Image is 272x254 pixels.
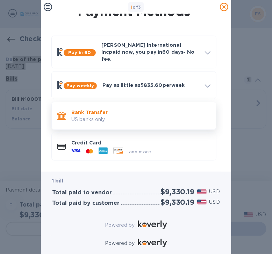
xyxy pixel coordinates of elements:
p: [PERSON_NAME] International Inc paid now, you pay in 60 days - No fee. [101,42,199,62]
p: US banks only. [71,116,210,123]
h2: $9,330.19 [161,187,194,196]
h3: Total paid to vendor [52,189,112,196]
p: Powered by [105,240,135,247]
p: Powered by [105,222,135,229]
img: USD [197,200,207,204]
p: Pay as little as $835.60 per week [102,82,199,89]
h3: Total paid by customer [52,200,120,207]
b: Pay weekly [66,83,94,88]
h1: Payment Methods [50,4,218,19]
h2: $9,330.19 [161,198,194,207]
img: Logo [138,239,167,247]
img: USD [197,189,207,194]
b: 1 bill [52,178,63,184]
span: 1 [131,5,133,10]
p: USD [209,199,220,206]
p: Bank Transfer [71,109,210,116]
span: and more... [129,149,155,154]
b: Pay in 60 [68,50,91,55]
img: Logo [138,221,167,229]
p: USD [209,188,220,195]
p: Credit Card [71,139,210,146]
b: of 3 [131,5,141,10]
